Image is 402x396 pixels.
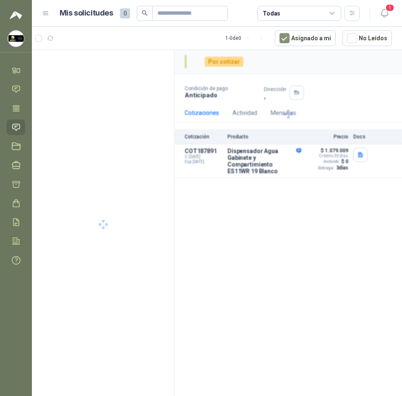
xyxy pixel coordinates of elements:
[275,30,336,46] button: Asignado a mi
[342,30,392,46] button: No Leídos
[60,7,113,19] h1: Mis solicitudes
[377,6,392,21] button: 1
[225,31,268,45] div: 1 - 0 de 0
[263,9,280,18] div: Todas
[142,10,148,16] span: search
[120,8,130,18] span: 0
[8,31,24,47] img: Company Logo
[10,10,22,20] img: Logo peakr
[385,4,394,12] span: 1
